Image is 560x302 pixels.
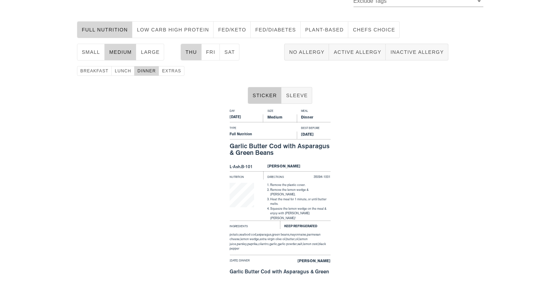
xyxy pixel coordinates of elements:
button: Plant-Based [301,21,348,38]
button: Active Allergy [329,44,386,60]
button: breakfast [77,66,112,76]
span: paprika, [247,242,258,246]
span: lemon zest, [303,242,318,246]
span: mayonnaise, [290,233,307,236]
span: Thu [185,49,197,55]
span: extra virgin olive oil, [260,237,286,241]
span: medium [109,49,132,55]
button: No Allergy [284,44,329,60]
button: Full Nutrition [77,21,133,38]
button: chefs choice [348,21,400,38]
span: cilantro, [258,242,269,246]
div: Medium [263,115,297,122]
span: Low Carb High Protein [136,27,209,33]
div: Directions [263,171,297,180]
span: parsley, [237,242,247,246]
span: extras [162,69,181,73]
li: Heat the meal for 1 minute, or until butter melts. [270,197,330,207]
span: green beans, [272,233,290,236]
span: small [82,49,100,55]
span: lunch [114,69,131,73]
div: Ingredients [230,221,280,229]
span: lemon juice, [230,237,308,246]
button: medium [105,44,136,60]
span: Full Nutrition [82,27,128,33]
li: Squeeze the lemon wedge on the meal & enjoy with [PERSON_NAME] [PERSON_NAME]! [270,207,330,221]
button: Fri [202,44,220,60]
button: Sticker [248,87,282,104]
span: lemon wedge, [240,237,260,241]
div: Meal [297,109,330,115]
span: Active Allergy [333,49,381,55]
span: Inactive Allergy [390,49,444,55]
span: Fed/keto [218,27,246,33]
span: Sticker [252,93,277,98]
div: Size [263,109,297,115]
div: Type [230,126,297,132]
div: [DATE] [230,115,263,122]
li: Remove the plastic cover. [270,183,330,188]
span: asparagus, [257,233,272,236]
button: Fed/diabetes [251,21,300,38]
div: Garlic Butter Cod with Asparagus & Green Beans [230,269,330,279]
button: Sat [220,44,239,60]
div: Nutrition [230,171,263,180]
span: chefs choice [352,27,395,33]
span: Sleeve [286,93,308,98]
button: small [77,44,105,60]
span: potato, [230,233,239,236]
span: butter, [286,237,295,241]
span: Fed/diabetes [255,27,296,33]
span: 35094-1001 [314,175,330,179]
span: Plant-Based [305,27,344,33]
div: [DATE] [297,132,330,139]
div: L-Ash.B-101 [230,164,263,171]
button: Sleeve [281,87,312,104]
button: extras [159,66,184,76]
span: Sat [224,49,235,55]
button: Thu [181,44,202,60]
span: large [140,49,160,55]
div: Day [230,109,263,115]
span: breakfast [80,69,108,73]
div: [PERSON_NAME] [263,164,330,171]
div: Dinner [297,115,330,122]
button: Low Carb High Protein [132,21,213,38]
div: Keep Refrigerated [280,221,330,229]
div: Garlic Butter Cod with Asparagus & Green Beans [230,143,330,157]
li: Remove the lemon wedge & [PERSON_NAME]. [270,188,330,197]
span: oil, [295,237,299,241]
button: Inactive Allergy [386,44,448,60]
span: seafood cod, [239,233,257,236]
div: Best Before [297,126,330,132]
span: Fri [206,49,216,55]
span: garlic, [269,242,278,246]
div: Full Nutrition [230,132,297,139]
button: dinner [134,66,159,76]
div: [DATE] dinner [230,258,280,266]
button: Fed/keto [213,21,251,38]
span: dinner [137,69,156,73]
span: garlic powder, [278,242,297,246]
div: [PERSON_NAME] [280,258,330,266]
button: lunch [112,66,134,76]
button: large [136,44,164,60]
span: salt, [297,242,303,246]
span: No Allergy [289,49,324,55]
